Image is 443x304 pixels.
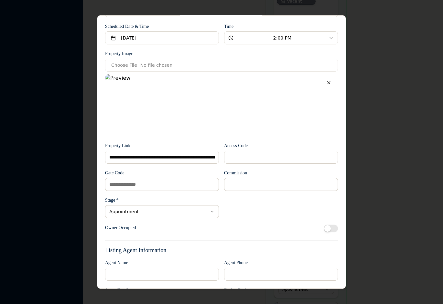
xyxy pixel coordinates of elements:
[224,24,233,29] label: Time
[105,143,130,148] label: Property Link
[105,198,119,203] label: Stage *
[105,24,149,29] label: Scheduled Date & Time
[105,226,136,230] label: Owner Occupied
[224,170,247,175] label: Commission
[105,51,133,56] label: Property Image
[224,287,257,292] label: Broker/Brokerage
[105,170,124,175] label: Gate Code
[105,260,128,265] label: Agent Name
[105,31,219,44] button: [DATE]
[105,74,338,136] img: Preview
[224,143,248,148] label: Access Code
[105,287,128,292] label: Agent Email
[105,246,338,255] h3: Listing Agent Information
[224,260,248,265] label: Agent Phone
